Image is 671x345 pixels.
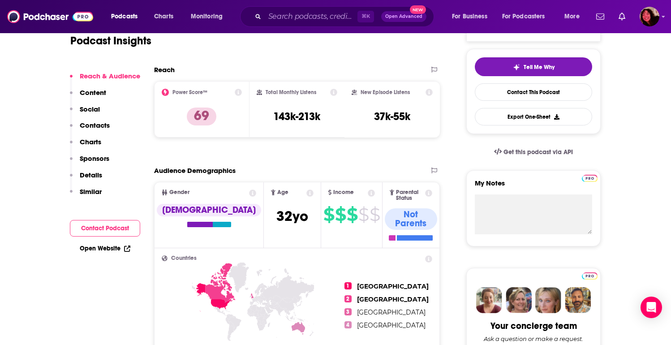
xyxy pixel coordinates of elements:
span: Income [333,190,354,195]
p: Details [80,171,102,179]
img: Podchaser Pro [582,272,598,280]
p: Sponsors [80,154,109,163]
img: Podchaser Pro [582,175,598,182]
span: [GEOGRAPHIC_DATA] [357,308,426,316]
span: Parental Status [396,190,424,201]
button: Contact Podcast [70,220,140,237]
h2: Audience Demographics [154,166,236,175]
span: Age [277,190,288,195]
button: Export One-Sheet [475,108,592,125]
span: Monitoring [191,10,223,23]
span: 32 yo [276,207,308,225]
span: For Podcasters [502,10,545,23]
a: Pro website [582,271,598,280]
span: Countries [171,255,197,261]
h2: Total Monthly Listens [266,89,316,95]
a: Pro website [582,173,598,182]
h1: Podcast Insights [70,34,151,47]
h2: New Episode Listens [361,89,410,95]
span: $ [323,207,334,222]
a: Charts [148,9,179,24]
button: Contacts [70,121,110,138]
span: 3 [344,308,352,315]
a: Get this podcast via API [487,141,580,163]
h2: Power Score™ [172,89,207,95]
input: Search podcasts, credits, & more... [265,9,357,24]
span: Gender [169,190,189,195]
span: ⌘ K [357,11,374,22]
p: Content [80,88,106,97]
span: [GEOGRAPHIC_DATA] [357,295,429,303]
img: User Profile [640,7,659,26]
p: Reach & Audience [80,72,140,80]
span: Charts [154,10,173,23]
button: open menu [446,9,499,24]
label: My Notes [475,179,592,194]
span: Logged in as Kathryn-Musilek [640,7,659,26]
p: Similar [80,187,102,196]
span: $ [347,207,357,222]
span: Tell Me Why [524,64,555,71]
button: Show profile menu [640,7,659,26]
button: Reach & Audience [70,72,140,88]
span: $ [358,207,369,222]
span: Get this podcast via API [503,148,573,156]
span: [GEOGRAPHIC_DATA] [357,282,429,290]
p: Charts [80,138,101,146]
h3: 143k-213k [273,110,320,123]
button: Charts [70,138,101,154]
button: open menu [496,9,558,24]
span: Open Advanced [385,14,422,19]
a: Open Website [80,245,130,252]
p: 69 [187,108,216,125]
button: Sponsors [70,154,109,171]
span: 4 [344,321,352,328]
span: For Business [452,10,487,23]
span: 2 [344,295,352,302]
button: open menu [558,9,591,24]
div: Ask a question or make a request. [484,335,583,342]
span: $ [335,207,346,222]
span: 1 [344,282,352,289]
div: Your concierge team [490,320,577,332]
span: Podcasts [111,10,138,23]
a: Show notifications dropdown [615,9,629,24]
a: Show notifications dropdown [593,9,608,24]
img: Jon Profile [565,287,591,313]
div: [DEMOGRAPHIC_DATA] [157,204,261,216]
div: Not Parents [385,208,437,230]
img: Jules Profile [535,287,561,313]
button: open menu [185,9,234,24]
img: Podchaser - Follow, Share and Rate Podcasts [7,8,93,25]
h2: Reach [154,65,175,74]
img: Barbara Profile [506,287,532,313]
button: open menu [105,9,149,24]
button: tell me why sparkleTell Me Why [475,57,592,76]
button: Similar [70,187,102,204]
span: $ [370,207,380,222]
img: Sydney Profile [476,287,502,313]
button: Social [70,105,100,121]
span: More [564,10,580,23]
div: Open Intercom Messenger [641,297,662,318]
button: Open AdvancedNew [381,11,426,22]
img: tell me why sparkle [513,64,520,71]
button: Details [70,171,102,187]
span: New [410,5,426,14]
p: Social [80,105,100,113]
h3: 37k-55k [374,110,410,123]
span: [GEOGRAPHIC_DATA] [357,321,426,329]
p: Contacts [80,121,110,129]
button: Content [70,88,106,105]
div: Search podcasts, credits, & more... [249,6,443,27]
a: Contact This Podcast [475,83,592,101]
